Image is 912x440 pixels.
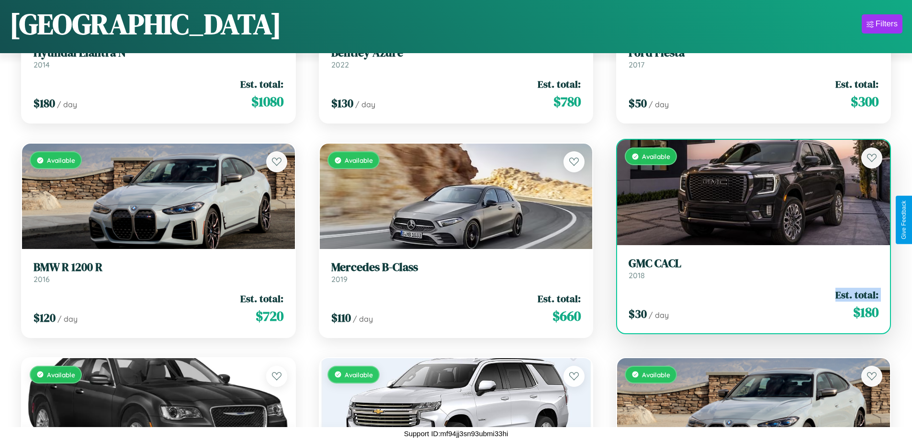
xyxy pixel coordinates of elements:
[34,60,50,69] span: 2014
[629,257,878,271] h3: GMC CACL
[345,371,373,379] span: Available
[331,95,353,111] span: $ 130
[331,46,581,69] a: Bentley Azure2022
[331,260,581,274] h3: Mercedes B-Class
[552,306,581,326] span: $ 660
[835,288,878,302] span: Est. total:
[629,257,878,280] a: GMC CACL2018
[629,306,647,322] span: $ 30
[34,95,55,111] span: $ 180
[47,156,75,164] span: Available
[34,274,50,284] span: 2016
[876,19,898,29] div: Filters
[538,292,581,305] span: Est. total:
[331,260,581,284] a: Mercedes B-Class2019
[642,152,670,160] span: Available
[853,303,878,322] span: $ 180
[404,427,508,440] p: Support ID: mf94jj3sn93ubmi33hi
[57,100,77,109] span: / day
[34,260,283,274] h3: BMW R 1200 R
[34,260,283,284] a: BMW R 1200 R2016
[331,46,581,60] h3: Bentley Azure
[538,77,581,91] span: Est. total:
[331,60,349,69] span: 2022
[251,92,283,111] span: $ 1080
[331,310,351,326] span: $ 110
[629,46,878,69] a: Ford Fiesta2017
[34,46,283,60] h3: Hyundai Elantra N
[649,100,669,109] span: / day
[256,306,283,326] span: $ 720
[10,4,281,44] h1: [GEOGRAPHIC_DATA]
[34,310,56,326] span: $ 120
[240,292,283,305] span: Est. total:
[353,314,373,324] span: / day
[345,156,373,164] span: Available
[642,371,670,379] span: Available
[57,314,78,324] span: / day
[34,46,283,69] a: Hyundai Elantra N2014
[629,46,878,60] h3: Ford Fiesta
[331,274,348,284] span: 2019
[862,14,902,34] button: Filters
[355,100,375,109] span: / day
[629,95,647,111] span: $ 50
[240,77,283,91] span: Est. total:
[47,371,75,379] span: Available
[629,60,644,69] span: 2017
[901,201,907,239] div: Give Feedback
[649,310,669,320] span: / day
[553,92,581,111] span: $ 780
[851,92,878,111] span: $ 300
[835,77,878,91] span: Est. total:
[629,271,645,280] span: 2018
